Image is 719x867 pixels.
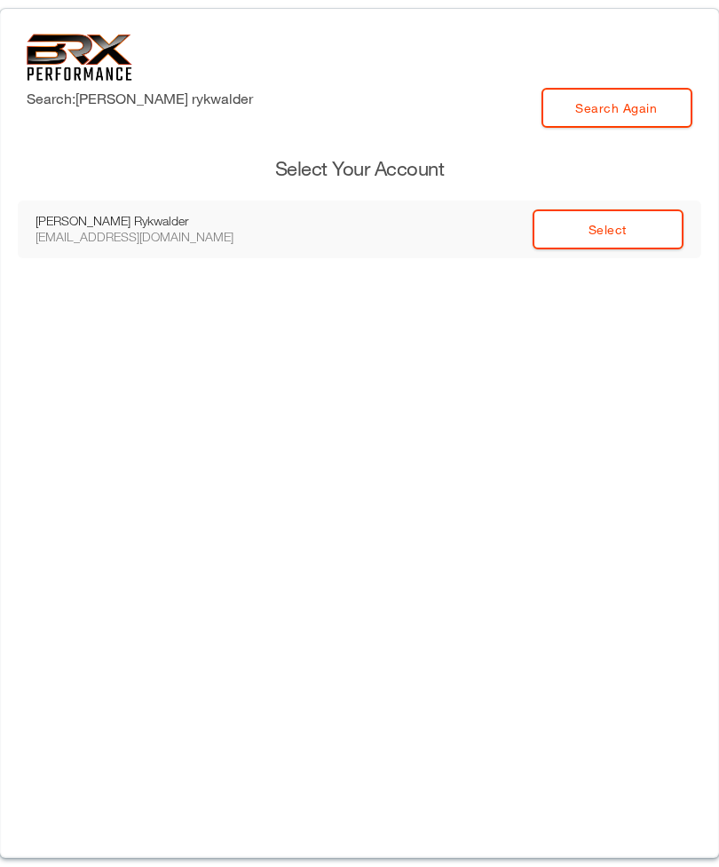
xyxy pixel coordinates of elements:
[533,209,683,249] a: Select
[36,213,275,229] div: [PERSON_NAME] Rykwalder
[18,155,701,183] h3: Select Your Account
[36,229,275,245] div: [EMAIL_ADDRESS][DOMAIN_NAME]
[541,88,692,128] a: Search Again
[27,34,132,81] img: 6f7da32581c89ca25d665dc3aae533e4f14fe3ef_original.svg
[27,88,253,109] label: Search: [PERSON_NAME] rykwalder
